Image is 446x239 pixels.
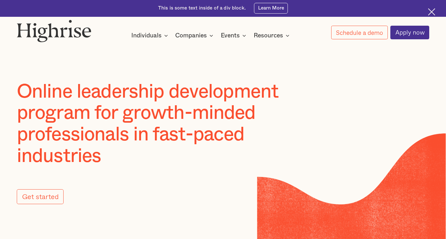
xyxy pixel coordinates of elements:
[131,32,162,39] div: Individuals
[158,5,246,12] div: This is some text inside of a div block.
[221,32,240,39] div: Events
[331,26,388,39] a: Schedule a demo
[131,32,170,39] div: Individuals
[221,32,248,39] div: Events
[254,32,291,39] div: Resources
[175,32,207,39] div: Companies
[17,81,318,167] h1: Online leadership development program for growth-minded professionals in fast-paced industries
[175,32,215,39] div: Companies
[254,3,288,14] a: Learn More
[17,189,64,204] a: Get started
[428,8,435,16] img: Cross icon
[390,26,429,39] a: Apply now
[17,20,91,42] img: Highrise logo
[254,32,283,39] div: Resources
